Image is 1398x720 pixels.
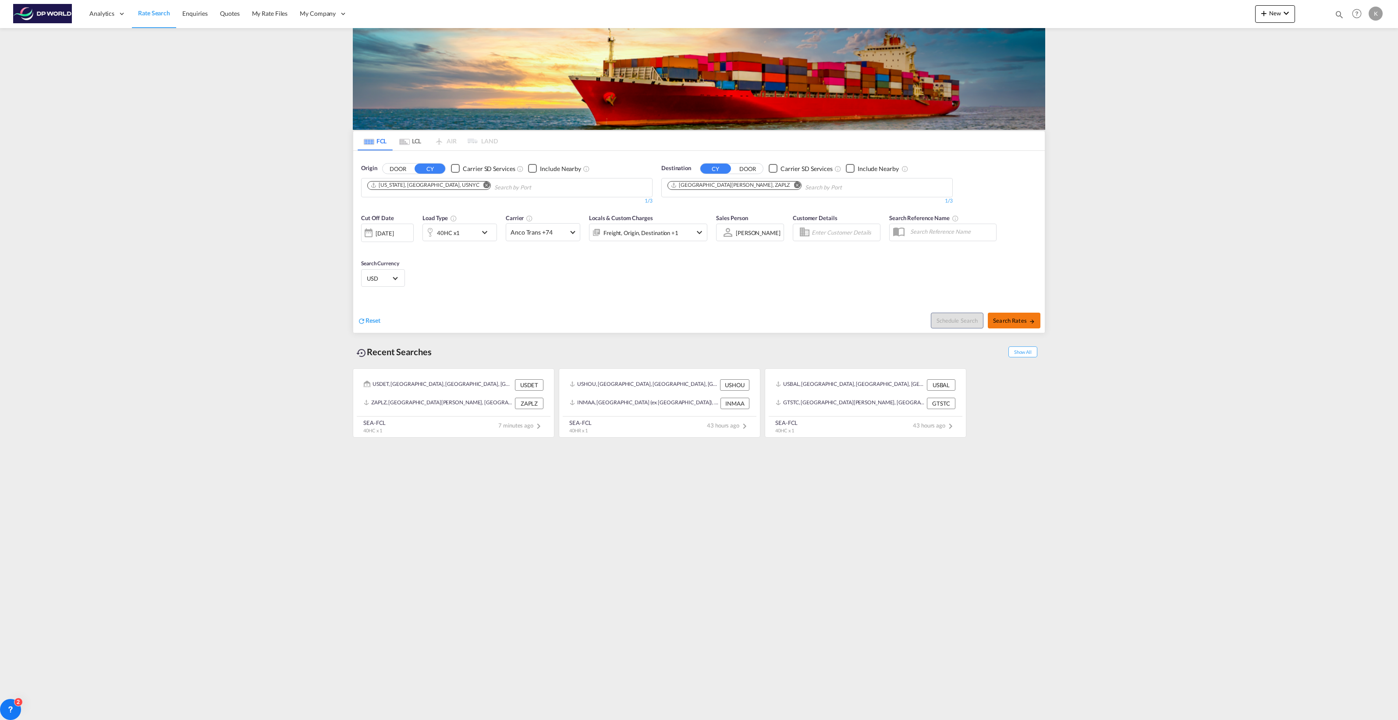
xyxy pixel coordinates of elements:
[393,131,428,150] md-tab-item: LCL
[366,178,581,195] md-chips-wrap: Chips container. Use arrow keys to select chips.
[138,9,170,17] span: Rate Search
[353,368,554,438] recent-search-card: USDET, [GEOGRAPHIC_DATA], [GEOGRAPHIC_DATA], [GEOGRAPHIC_DATA], [GEOGRAPHIC_DATA], [GEOGRAPHIC_DA...
[1259,10,1292,17] span: New
[739,421,750,431] md-icon: icon-chevron-right
[358,131,393,150] md-tab-item: FCL
[517,165,524,172] md-icon: Unchecked: Search for CY (Container Yard) services for all selected carriers.Checked : Search for...
[370,182,481,189] div: Press delete to remove this chip.
[353,342,435,362] div: Recent Searches
[477,182,490,190] button: Remove
[370,182,479,189] div: New York, NY, USNYC
[993,317,1035,324] span: Search Rates
[716,214,748,221] span: Sales Person
[1369,7,1383,21] div: K
[353,151,1045,333] div: OriginDOOR CY Checkbox No InkUnchecked: Search for CY (Container Yard) services for all selected ...
[526,215,533,222] md-icon: The selected Trucker/Carrierwill be displayed in the rate results If the rates are from another f...
[540,164,581,173] div: Include Nearby
[252,10,288,17] span: My Rate Files
[901,165,908,172] md-icon: Unchecked: Ignores neighbouring ports when fetching rates.Checked : Includes neighbouring ports w...
[1259,8,1269,18] md-icon: icon-plus 400-fg
[906,225,996,238] input: Search Reference Name
[775,419,798,427] div: SEA-FCL
[364,379,513,391] div: USDET, Detroit, MI, United States, North America, Americas
[437,227,460,239] div: 40HC x1
[776,398,925,409] div: GTSTC, Puerto Santo Tomas de Castilla, Guatemala, Mexico & Central America, Americas
[498,422,544,429] span: 7 minutes ago
[732,164,763,174] button: DOOR
[533,421,544,431] md-icon: icon-chevron-right
[422,224,497,241] div: 40HC x1icon-chevron-down
[367,274,391,282] span: USD
[1281,8,1292,18] md-icon: icon-chevron-down
[781,164,833,173] div: Carrier SD Services
[361,241,368,253] md-datepicker: Select
[358,316,380,326] div: icon-refreshReset
[589,214,653,221] span: Locals & Custom Charges
[666,178,892,195] md-chips-wrap: Chips container. Use arrow keys to select chips.
[358,317,365,325] md-icon: icon-refresh
[945,421,956,431] md-icon: icon-chevron-right
[583,165,590,172] md-icon: Unchecked: Ignores neighbouring ports when fetching rates.Checked : Includes neighbouring ports w...
[1334,10,1344,19] md-icon: icon-magnify
[931,313,983,328] button: Note: By default Schedule search will only considerorigin ports, destination ports and cut off da...
[858,164,899,173] div: Include Nearby
[694,227,705,238] md-icon: icon-chevron-down
[559,368,760,438] recent-search-card: USHOU, [GEOGRAPHIC_DATA], [GEOGRAPHIC_DATA], [GEOGRAPHIC_DATA], [GEOGRAPHIC_DATA], [GEOGRAPHIC_DA...
[13,4,72,24] img: c08ca190194411f088ed0f3ba295208c.png
[700,164,731,174] button: CY
[720,398,749,409] div: INMAA
[569,428,588,433] span: 40HR x 1
[846,164,899,173] md-checkbox: Checkbox No Ink
[515,398,543,409] div: ZAPLZ
[720,379,749,391] div: USHOU
[927,379,955,391] div: USBAL
[671,182,790,189] div: Port Elizabeth, ZAPLZ
[812,226,877,239] input: Enter Customer Details
[89,9,114,18] span: Analytics
[788,182,801,190] button: Remove
[569,419,592,427] div: SEA-FCL
[450,215,457,222] md-icon: icon-information-outline
[376,229,394,237] div: [DATE]
[361,197,653,205] div: 1/3
[1349,6,1369,22] div: Help
[1008,346,1037,357] span: Show All
[735,226,781,239] md-select: Sales Person: Kelly Fife
[494,181,578,195] input: Chips input.
[358,131,498,150] md-pagination-wrapper: Use the left and right arrow keys to navigate between tabs
[769,164,833,173] md-checkbox: Checkbox No Ink
[671,182,791,189] div: Press delete to remove this chip.
[363,428,382,433] span: 40HC x 1
[361,214,394,221] span: Cut Off Date
[528,164,581,173] md-checkbox: Checkbox No Ink
[776,379,925,391] div: USBAL, Baltimore, MD, United States, North America, Americas
[363,419,386,427] div: SEA-FCL
[834,165,841,172] md-icon: Unchecked: Search for CY (Container Yard) services for all selected carriers.Checked : Search for...
[300,9,336,18] span: My Company
[451,164,515,173] md-checkbox: Checkbox No Ink
[805,181,888,195] input: Chips input.
[1255,5,1295,23] button: icon-plus 400-fgNewicon-chevron-down
[361,224,414,242] div: [DATE]
[1334,10,1344,23] div: icon-magnify
[220,10,239,17] span: Quotes
[422,214,457,221] span: Load Type
[463,164,515,173] div: Carrier SD Services
[793,214,837,221] span: Customer Details
[364,398,513,409] div: ZAPLZ, Port Elizabeth, South Africa, Southern Africa, Africa
[353,28,1045,130] img: LCL+%26+FCL+BACKGROUND.png
[707,422,750,429] span: 43 hours ago
[182,10,208,17] span: Enquiries
[383,164,413,174] button: DOOR
[661,164,691,173] span: Destination
[603,227,678,239] div: Freight Origin Destination Factory Stuffing
[889,214,959,221] span: Search Reference Name
[570,398,718,409] div: INMAA, Chennai (ex Madras), India, Indian Subcontinent, Asia Pacific
[479,227,494,238] md-icon: icon-chevron-down
[952,215,959,222] md-icon: Your search will be saved by the below given name
[765,368,966,438] recent-search-card: USBAL, [GEOGRAPHIC_DATA], [GEOGRAPHIC_DATA], [GEOGRAPHIC_DATA], [GEOGRAPHIC_DATA], [GEOGRAPHIC_DA...
[361,164,377,173] span: Origin
[661,197,953,205] div: 1/3
[506,214,533,221] span: Carrier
